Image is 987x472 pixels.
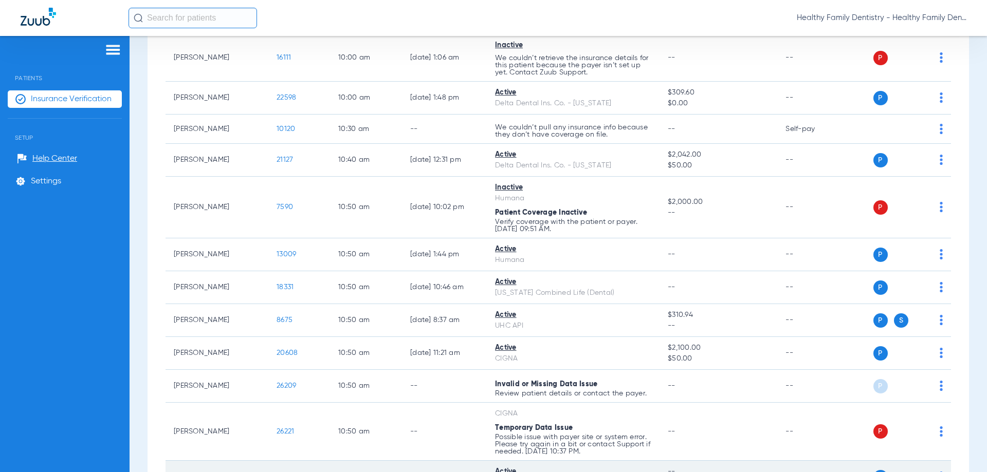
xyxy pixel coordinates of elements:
td: [DATE] 12:31 PM [402,144,487,177]
td: -- [777,177,847,238]
p: Review patient details or contact the payer. [495,390,651,397]
p: Possible issue with payer site or system error. Please try again in a bit or contact Support if n... [495,433,651,455]
div: Active [495,149,651,160]
img: group-dot-blue.svg [940,282,943,292]
img: x.svg [917,202,927,212]
img: x.svg [917,381,927,391]
span: -- [668,207,769,218]
td: 10:40 AM [330,144,402,177]
span: P [873,346,888,361]
span: P [873,379,888,393]
td: -- [777,238,847,271]
div: [US_STATE] Combined Life (Dental) [495,288,651,298]
span: 22598 [277,94,296,101]
div: Humana [495,193,651,204]
td: [DATE] 1:48 PM [402,82,487,115]
img: group-dot-blue.svg [940,381,943,391]
span: P [873,200,888,215]
img: group-dot-blue.svg [940,315,943,325]
td: -- [777,82,847,115]
div: Delta Dental Ins. Co. - [US_STATE] [495,160,651,171]
span: 20608 [277,349,298,356]
td: -- [402,403,487,461]
div: CIGNA [495,353,651,364]
span: Insurance Verification [31,94,112,104]
td: [PERSON_NAME] [166,337,268,370]
span: -- [668,320,769,331]
span: $309.60 [668,87,769,98]
img: x.svg [917,124,927,134]
img: Zuub Logo [21,8,56,26]
span: 7590 [277,203,293,211]
td: [PERSON_NAME] [166,34,268,82]
span: -- [668,125,675,133]
td: [PERSON_NAME] [166,271,268,304]
span: Invalid or Missing Data Issue [495,381,597,388]
div: Active [495,277,651,288]
span: $2,100.00 [668,343,769,353]
img: group-dot-blue.svg [940,348,943,358]
td: 10:50 AM [330,177,402,238]
td: [PERSON_NAME] [166,370,268,403]
span: $310.94 [668,310,769,320]
td: 10:50 AM [330,238,402,271]
img: group-dot-blue.svg [940,92,943,103]
span: Temporary Data Issue [495,424,573,431]
td: -- [402,115,487,144]
td: 10:00 AM [330,82,402,115]
img: x.svg [917,426,927,437]
div: Active [495,343,651,353]
div: Inactive [495,182,651,193]
p: We couldn’t retrieve the insurance details for this patient because the payer isn’t set up yet. C... [495,54,651,76]
img: x.svg [917,92,927,103]
span: -- [668,284,675,291]
td: [DATE] 11:21 AM [402,337,487,370]
p: We couldn’t pull any insurance info because they don’t have coverage on file. [495,124,651,138]
a: Help Center [17,154,77,164]
td: [DATE] 8:37 AM [402,304,487,337]
td: [DATE] 10:02 PM [402,177,487,238]
span: Setup [8,119,122,141]
td: -- [777,144,847,177]
div: Active [495,310,651,320]
td: Self-pay [777,115,847,144]
span: $2,042.00 [668,149,769,160]
img: x.svg [917,155,927,165]
img: group-dot-blue.svg [940,202,943,212]
div: Delta Dental Ins. Co. - [US_STATE] [495,98,651,109]
td: -- [777,34,847,82]
img: x.svg [917,315,927,325]
div: Inactive [495,40,651,51]
td: [PERSON_NAME] [166,304,268,337]
span: 8675 [277,316,293,324]
td: 10:50 AM [330,370,402,403]
span: $2,000.00 [668,197,769,207]
span: P [873,91,888,105]
td: [PERSON_NAME] [166,115,268,144]
span: 16111 [277,54,291,61]
td: [PERSON_NAME] [166,82,268,115]
img: x.svg [917,348,927,358]
td: [PERSON_NAME] [166,238,268,271]
img: hamburger-icon [105,44,121,56]
td: 10:30 AM [330,115,402,144]
td: -- [777,370,847,403]
td: [PERSON_NAME] [166,144,268,177]
span: S [894,313,908,328]
td: [DATE] 10:46 AM [402,271,487,304]
td: -- [777,271,847,304]
span: Settings [31,176,61,186]
span: P [873,280,888,295]
span: P [873,313,888,328]
td: 10:00 AM [330,34,402,82]
span: Healthy Family Dentistry - Healthy Family Dentistry [797,13,966,23]
td: -- [777,304,847,337]
div: Active [495,87,651,98]
td: -- [777,337,847,370]
div: UHC API [495,320,651,331]
span: P [873,424,888,439]
td: 10:50 AM [330,337,402,370]
span: 26221 [277,428,294,435]
img: x.svg [917,282,927,292]
span: Help Center [32,154,77,164]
